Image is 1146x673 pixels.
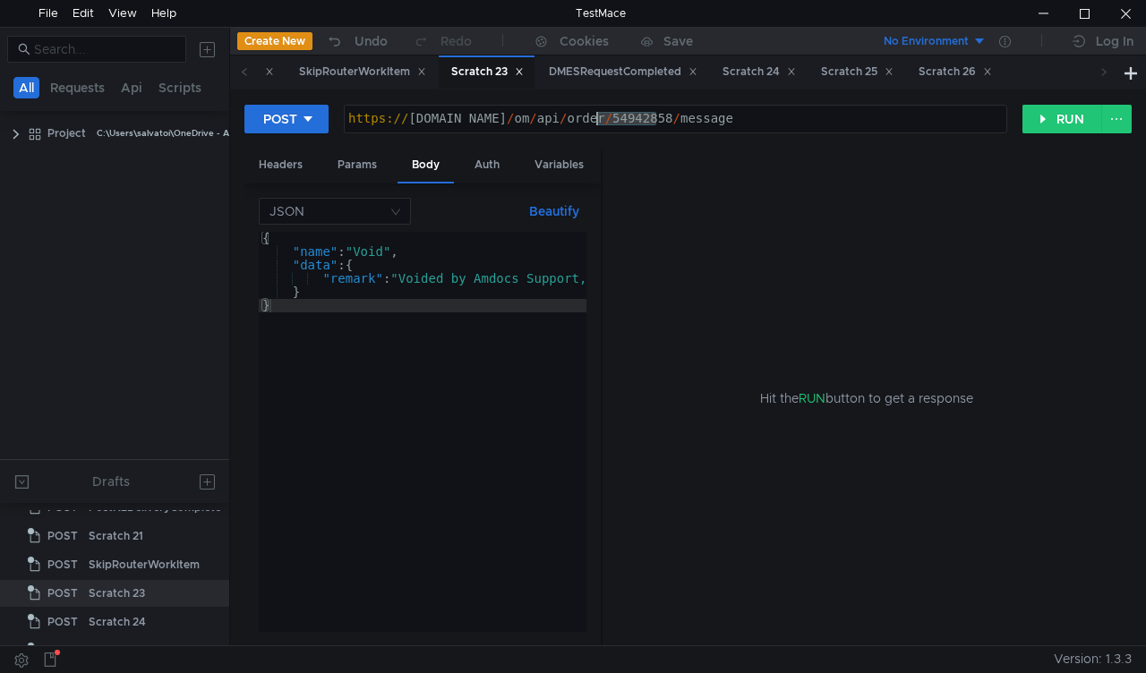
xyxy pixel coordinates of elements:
div: Drafts [92,471,130,492]
button: Requests [45,77,110,98]
span: POST [47,551,78,578]
span: POST [47,637,78,664]
span: RUN [799,390,825,406]
div: Cookies [560,30,609,52]
div: SkipRouterWorkItem [299,63,426,81]
div: Variables [520,149,598,182]
button: All [13,77,39,98]
button: POST [244,105,329,133]
div: Body [398,149,454,183]
div: POST [263,109,297,129]
span: POST [47,580,78,607]
div: Log In [1096,30,1133,52]
button: Beautify [522,200,586,222]
div: SkipRouterWorkItem [89,551,200,578]
div: No Environment [884,33,969,50]
button: Scripts [153,77,207,98]
div: Scratch 23 [451,63,524,81]
div: Scratch 24 [89,609,146,635]
div: Scratch 24 [723,63,796,81]
div: Scratch 25 [821,63,894,81]
div: Scratch 26 [919,63,992,81]
div: Redo [440,30,472,52]
div: Headers [244,149,317,182]
div: Scratch 23 [89,580,145,607]
span: POST [47,523,78,549]
div: Project [47,120,86,147]
span: POST [47,609,78,635]
div: Params [323,149,391,182]
button: RUN [1022,105,1102,133]
div: Undo [355,30,388,52]
button: Api [115,77,148,98]
div: DMESRequestCompleted [549,63,697,81]
div: Scratch 25 [89,637,145,664]
button: Undo [312,28,400,55]
div: Scratch 21 [89,523,143,549]
span: Hit the button to get a response [760,388,973,408]
button: Redo [400,28,484,55]
button: No Environment [862,27,987,55]
button: Create New [237,32,312,50]
input: Search... [34,39,175,59]
div: Save [663,35,693,47]
div: Auth [460,149,514,182]
div: C:\Users\salvatoi\OneDrive - AMDOCS\Backup Folders\Documents\testmace\Project [97,120,459,147]
span: Version: 1.3.3 [1054,646,1132,672]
